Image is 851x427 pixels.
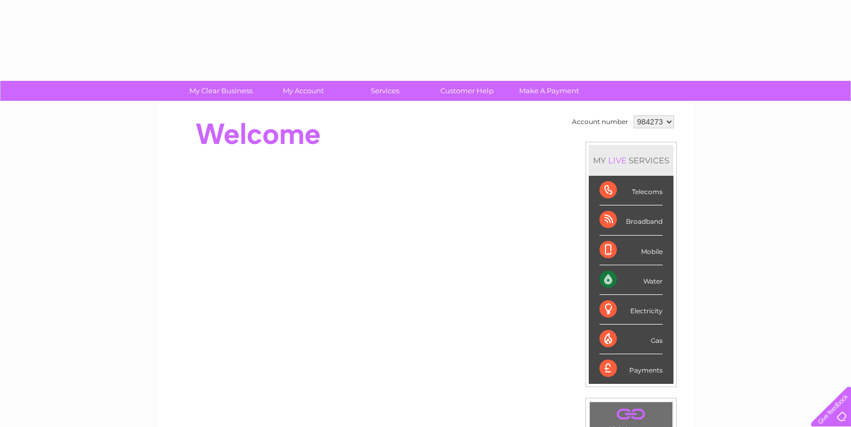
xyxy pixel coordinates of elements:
[600,354,663,383] div: Payments
[600,205,663,235] div: Broadband
[593,405,670,424] a: .
[423,81,512,101] a: Customer Help
[176,81,265,101] a: My Clear Business
[606,155,629,166] div: LIVE
[505,81,594,101] a: Make A Payment
[569,113,631,131] td: Account number
[589,145,673,176] div: MY SERVICES
[258,81,348,101] a: My Account
[600,236,663,265] div: Mobile
[600,295,663,325] div: Electricity
[600,176,663,205] div: Telecoms
[341,81,430,101] a: Services
[600,325,663,354] div: Gas
[600,265,663,295] div: Water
